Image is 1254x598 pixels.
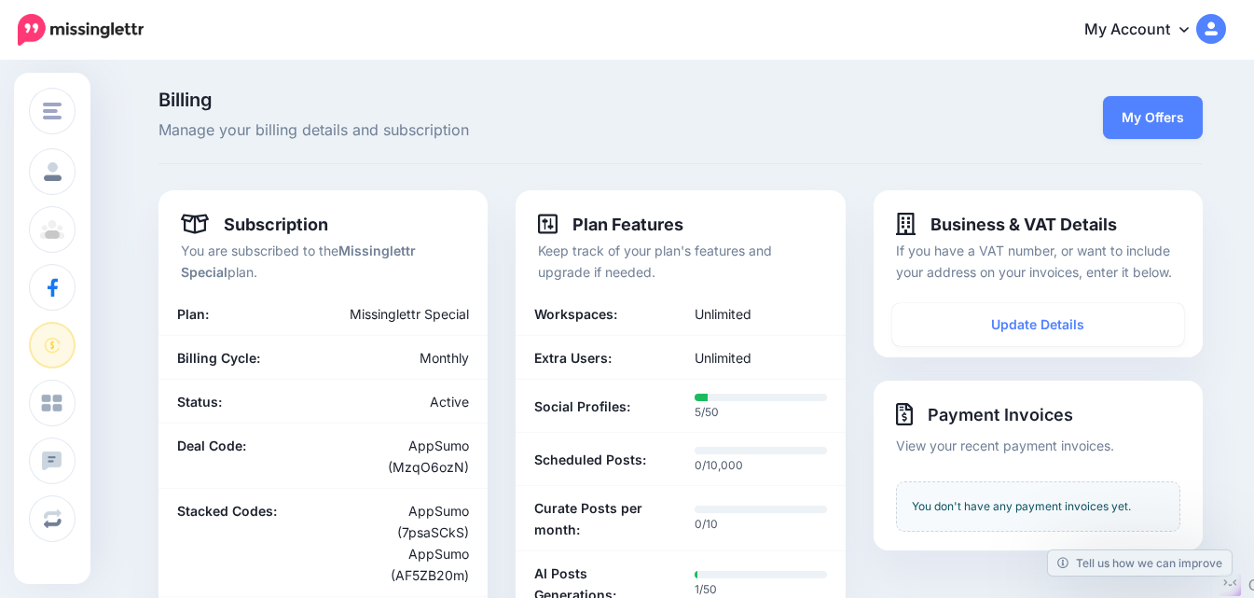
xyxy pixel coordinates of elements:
p: If you have a VAT number, or want to include your address on your invoices, enter it below. [896,240,1180,283]
p: Keep track of your plan's features and upgrade if needed. [538,240,822,283]
div: Unlimited [681,303,841,325]
p: 5/50 [695,403,827,422]
b: Stacked Codes: [177,503,277,519]
div: Missinglettr Special [269,303,483,325]
b: Scheduled Posts: [534,449,646,470]
a: Tell us how we can improve [1048,550,1232,576]
a: My Account [1066,7,1226,53]
img: menu.png [43,103,62,119]
span: Billing [158,90,846,109]
h4: Plan Features [538,213,683,235]
b: Workspaces: [534,303,617,325]
h4: Business & VAT Details [896,213,1117,235]
div: Monthly [324,347,484,369]
b: Missinglettr Special [181,243,416,280]
p: 0/10,000 [695,456,827,475]
span: Manage your billing details and subscription [158,118,846,143]
h4: Payment Invoices [896,403,1180,425]
b: Status: [177,394,222,410]
b: Extra Users: [534,347,612,369]
div: Active [324,391,484,412]
b: Social Profiles: [534,396,630,417]
a: Update Details [892,303,1184,346]
b: Plan: [177,306,209,322]
b: Billing Cycle: [177,350,260,366]
h4: Subscription [181,213,328,235]
img: Missinglettr [18,14,144,46]
div: AppSumo (7psaSCkS) AppSumo (AF5ZB20m) [324,500,484,586]
p: 0/10 [695,515,827,534]
div: AppSumo (MzqO6ozN) [324,435,484,478]
p: View your recent payment invoices. [896,435,1180,456]
a: My Offers [1103,96,1203,139]
div: Unlimited [681,347,841,369]
b: Deal Code: [177,438,246,453]
b: Curate Posts per month: [534,497,667,540]
p: You are subscribed to the plan. [181,240,465,283]
div: You don't have any payment invoices yet. [896,481,1180,532]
